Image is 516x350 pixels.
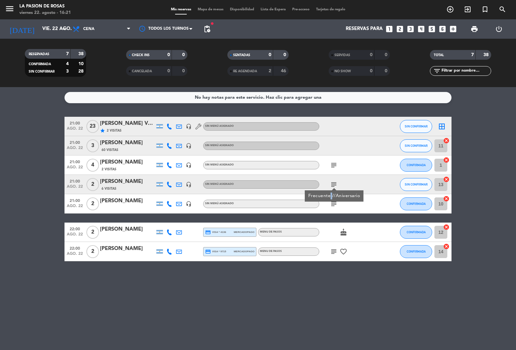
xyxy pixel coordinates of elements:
[400,178,432,191] button: SIN CONFIRMAR
[385,53,389,57] strong: 0
[205,229,226,235] span: visa * 4136
[400,139,432,152] button: SIN CONFIRMAR
[167,53,170,57] strong: 0
[86,178,99,191] span: 2
[269,53,271,57] strong: 0
[443,243,450,250] i: cancel
[5,22,39,36] i: [DATE]
[313,8,349,11] span: Tarjetas de regalo
[385,25,393,33] i: looks_one
[205,144,234,147] span: Sin menú asignado
[78,69,85,74] strong: 28
[330,200,338,208] i: subject
[86,120,99,133] span: 23
[67,252,83,259] span: ago. 22
[495,25,503,33] i: power_settings_new
[487,19,511,39] div: LOG OUT
[405,144,428,147] span: SIN CONFIRMAR
[83,27,94,31] span: Cena
[100,177,155,186] div: [PERSON_NAME]
[385,69,389,73] strong: 0
[370,69,372,73] strong: 0
[330,248,338,255] i: subject
[449,25,457,33] i: add_box
[67,225,83,232] span: 22:00
[29,70,55,73] span: SIN CONFIRMAR
[340,248,347,255] i: favorite_border
[471,53,474,57] strong: 7
[441,67,491,75] input: Filtrar por nombre...
[132,70,152,73] span: CANCELADA
[67,204,83,211] span: ago. 22
[67,119,83,126] span: 21:00
[417,25,425,33] i: looks_4
[260,250,282,253] span: MENU DE PASOS
[227,8,257,11] span: Disponibilidad
[100,139,155,147] div: [PERSON_NAME]
[102,167,116,172] span: 2 Visitas
[19,3,71,10] div: La Pasion de Rosas
[210,22,214,25] span: fiber_manual_record
[195,94,322,101] div: No hay notas para este servicio. Haz clic para agregar una
[203,25,211,33] span: pending_actions
[334,70,351,73] span: NO SHOW
[400,245,432,258] button: CONFIRMADA
[407,230,426,234] span: CONFIRMADA
[405,183,428,186] span: SIN CONFIRMAR
[260,231,282,233] span: MENU DE PASOS
[78,52,85,56] strong: 38
[67,244,83,252] span: 22:00
[205,229,211,235] i: credit_card
[5,4,15,16] button: menu
[67,158,83,165] span: 21:00
[19,10,71,16] div: viernes 22. agosto - 16:21
[78,62,85,66] strong: 10
[100,119,155,128] div: [PERSON_NAME] Valencia [PERSON_NAME]
[194,8,227,11] span: Mapa de mesas
[443,157,450,163] i: cancel
[330,181,338,188] i: subject
[370,53,372,57] strong: 0
[205,183,234,185] span: Sin menú asignado
[100,128,105,133] i: star
[443,195,450,202] i: cancel
[407,202,426,205] span: CONFIRMADA
[86,226,99,239] span: 2
[443,224,450,230] i: cancel
[400,197,432,210] button: CONFIRMADA
[60,25,68,33] i: arrow_drop_down
[346,26,383,32] span: Reservas para
[289,8,313,11] span: Pre-acceso
[182,69,186,73] strong: 0
[107,128,122,133] span: 2 Visitas
[67,165,83,173] span: ago. 22
[281,69,287,73] strong: 46
[186,201,192,207] i: headset_mic
[67,126,83,134] span: ago. 22
[438,123,446,130] i: border_all
[66,69,69,74] strong: 3
[29,63,51,66] span: CONFIRMADA
[67,138,83,146] span: 21:00
[167,69,170,73] strong: 0
[334,54,350,57] span: SERVIDAS
[269,69,271,73] strong: 2
[86,159,99,172] span: 4
[330,161,338,169] i: subject
[434,54,444,57] span: TOTAL
[186,162,192,168] i: headset_mic
[406,25,415,33] i: looks_3
[100,197,155,205] div: [PERSON_NAME]
[396,25,404,33] i: looks_two
[100,225,155,234] div: [PERSON_NAME]
[433,67,441,75] i: filter_list
[205,249,226,255] span: visa * 9715
[400,159,432,172] button: CONFIRMADA
[400,226,432,239] button: CONFIRMADA
[168,8,194,11] span: Mis reservas
[67,196,83,204] span: 21:00
[67,185,83,192] span: ago. 22
[308,193,360,199] div: Frecuente //Aniversario
[400,120,432,133] button: SIN CONFIRMAR
[67,232,83,240] span: ago. 22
